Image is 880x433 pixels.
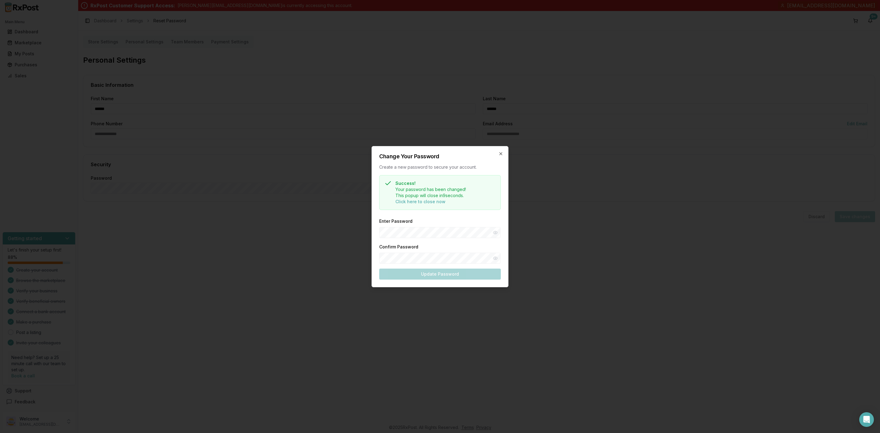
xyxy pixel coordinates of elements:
button: Click here to close now [395,199,446,205]
p: Create a new password to secure your account. [379,164,501,170]
label: Confirm Password [379,244,418,249]
label: Enter Password [379,218,413,224]
h2: Change Your Password [379,154,501,159]
span: Success! [395,180,496,186]
span: Your password has been changed! [395,186,496,193]
span: This popup will close in 9 seconds. [395,193,496,199]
